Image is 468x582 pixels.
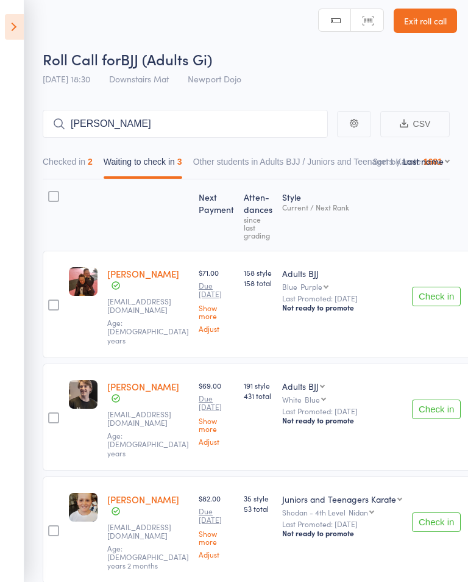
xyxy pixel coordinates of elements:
div: Last name [403,155,444,167]
div: Not ready to promote [282,303,402,312]
small: prentice_evans@hotmail.com [107,523,186,541]
small: Due [DATE] [199,507,234,525]
div: $69.00 [199,380,234,445]
div: Next Payment [194,185,239,245]
span: Downstairs Mat [109,73,169,85]
span: Newport Dojo [188,73,241,85]
img: image1730786227.png [69,380,97,409]
span: Age: [DEMOGRAPHIC_DATA] years 2 months [107,543,189,571]
div: since last grading [244,215,272,239]
a: Show more [199,304,234,320]
div: Adults BJJ [282,267,402,279]
span: Roll Call for [43,49,121,69]
a: Exit roll call [394,9,457,33]
span: [DATE] 18:30 [43,73,90,85]
span: BJJ (Adults Gi) [121,49,212,69]
button: Waiting to check in3 [104,151,182,179]
div: White [282,395,402,403]
div: $82.00 [199,493,234,558]
a: [PERSON_NAME] [107,380,179,393]
div: $71.00 [199,267,234,332]
a: [PERSON_NAME] [107,493,179,506]
button: Check in [412,287,461,306]
span: Age: [DEMOGRAPHIC_DATA] years [107,430,189,458]
div: Purple [300,282,322,290]
img: image1616810445.png [69,267,97,296]
a: Adjust [199,550,234,558]
div: Nidan [349,508,368,516]
span: 158 style [244,267,272,278]
div: Blue [282,282,402,290]
div: Not ready to promote [282,528,402,538]
div: Adults BJJ [282,380,319,392]
span: Age: [DEMOGRAPHIC_DATA] years [107,317,189,345]
div: Not ready to promote [282,415,402,425]
div: Shodan - 4th Level [282,508,402,516]
small: Last Promoted: [DATE] [282,520,402,528]
div: 3 [177,157,182,167]
button: Checked in2 [43,151,93,179]
button: CSV [380,111,450,137]
small: Aidan.Loughlin2@gmail.com [107,410,186,428]
div: Current / Next Rank [282,203,402,211]
div: Atten­dances [239,185,277,245]
a: Show more [199,417,234,433]
a: [PERSON_NAME] [107,267,179,280]
small: email.jasondowns@gmail.com [107,297,186,315]
a: Show more [199,530,234,545]
img: image1617416819.png [69,493,97,522]
small: Due [DATE] [199,281,234,299]
span: 35 style [244,493,272,503]
span: 431 total [244,390,272,401]
small: Last Promoted: [DATE] [282,294,402,303]
span: 53 total [244,503,272,514]
div: Juniors and Teenagers Karate [282,493,396,505]
a: Adjust [199,437,234,445]
small: Last Promoted: [DATE] [282,407,402,415]
input: Search by name [43,110,328,138]
span: 158 total [244,278,272,288]
button: Other students in Adults BJJ / Juniors and Teenagers Karate1681 [193,151,442,179]
div: Blue [305,395,320,403]
button: Check in [412,512,461,532]
button: Check in [412,400,461,419]
small: Due [DATE] [199,394,234,412]
a: Adjust [199,325,234,332]
div: 2 [88,157,93,167]
label: Sort by [373,155,400,167]
span: 191 style [244,380,272,390]
div: Style [277,185,407,245]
